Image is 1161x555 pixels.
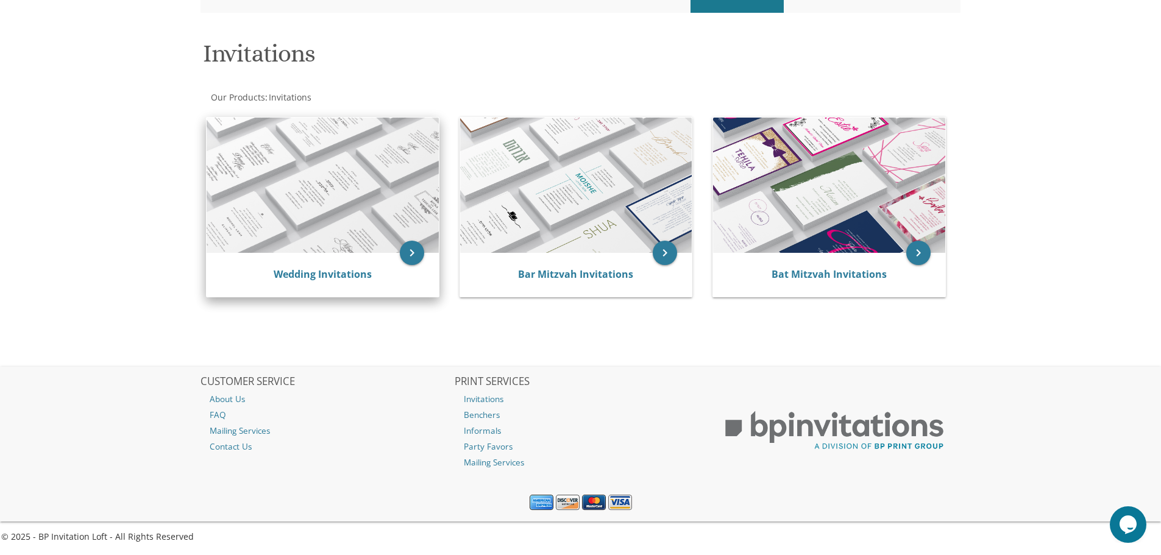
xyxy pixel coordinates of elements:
[455,454,707,470] a: Mailing Services
[201,376,453,388] h2: CUSTOMER SERVICE
[1110,506,1149,543] iframe: chat widget
[518,267,633,281] a: Bar Mitzvah Invitations
[455,407,707,423] a: Benchers
[201,407,453,423] a: FAQ
[530,495,553,511] img: American Express
[268,91,311,103] a: Invitations
[455,439,707,454] a: Party Favors
[582,495,606,511] img: MasterCard
[906,241,931,265] a: keyboard_arrow_right
[455,423,707,439] a: Informals
[269,91,311,103] span: Invitations
[455,391,707,407] a: Invitations
[274,267,372,281] a: Wedding Invitations
[203,40,700,76] h1: Invitations
[708,400,960,461] img: BP Print Group
[201,91,581,104] div: :
[207,118,439,253] img: Wedding Invitations
[455,376,707,388] h2: PRINT SERVICES
[772,267,887,281] a: Bat Mitzvah Invitations
[713,118,945,253] img: Bat Mitzvah Invitations
[400,241,424,265] a: keyboard_arrow_right
[608,495,632,511] img: Visa
[210,91,265,103] a: Our Products
[201,423,453,439] a: Mailing Services
[460,118,692,253] img: Bar Mitzvah Invitations
[201,391,453,407] a: About Us
[556,495,580,511] img: Discover
[201,439,453,454] a: Contact Us
[653,241,677,265] a: keyboard_arrow_right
